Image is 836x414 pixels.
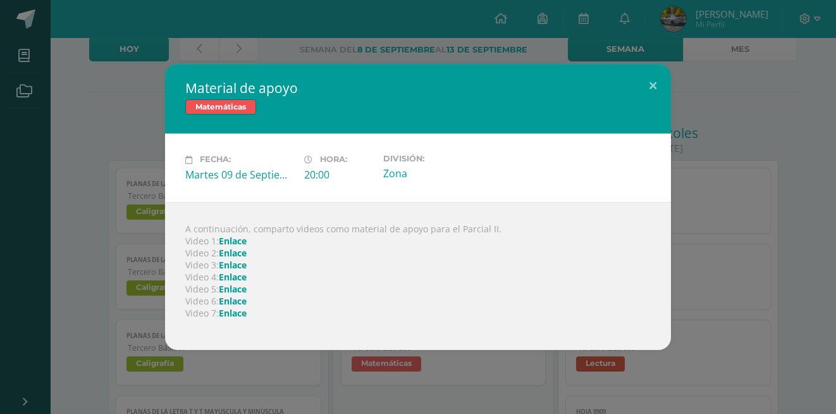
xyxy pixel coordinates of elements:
[219,247,247,259] a: Enlace
[383,166,492,180] div: Zona
[219,283,247,295] a: Enlace
[185,168,294,182] div: Martes 09 de Septiembre
[185,79,651,97] h2: Material de apoyo
[219,307,247,319] a: Enlace
[320,155,347,165] span: Hora:
[219,259,247,271] a: Enlace
[185,99,256,115] span: Matemáticas
[635,64,671,107] button: Close (Esc)
[200,155,231,165] span: Fecha:
[165,202,671,350] div: A continuación, comparto videos como material de apoyo para el Parcial II. Video 1: Video 2: Vide...
[219,235,247,247] a: Enlace
[219,271,247,283] a: Enlace
[219,295,247,307] a: Enlace
[304,168,373,182] div: 20:00
[383,154,492,163] label: División:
